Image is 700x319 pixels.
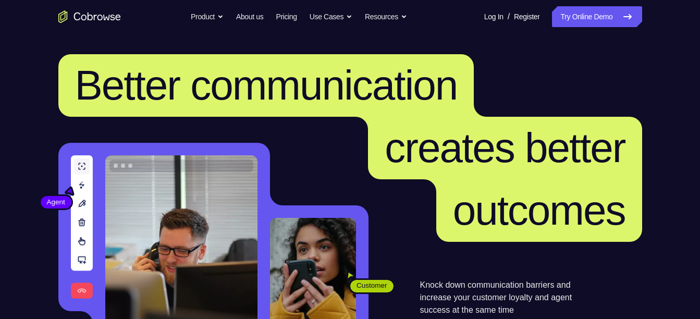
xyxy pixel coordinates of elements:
[420,279,591,316] p: Knock down communication barriers and increase your customer loyalty and agent success at the sam...
[365,6,407,27] button: Resources
[191,6,224,27] button: Product
[310,6,352,27] button: Use Cases
[75,62,458,108] span: Better communication
[385,125,625,171] span: creates better
[236,6,263,27] a: About us
[508,10,510,23] span: /
[484,6,503,27] a: Log In
[552,6,642,27] a: Try Online Demo
[453,187,625,234] span: outcomes
[58,10,121,23] a: Go to the home page
[276,6,297,27] a: Pricing
[514,6,539,27] a: Register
